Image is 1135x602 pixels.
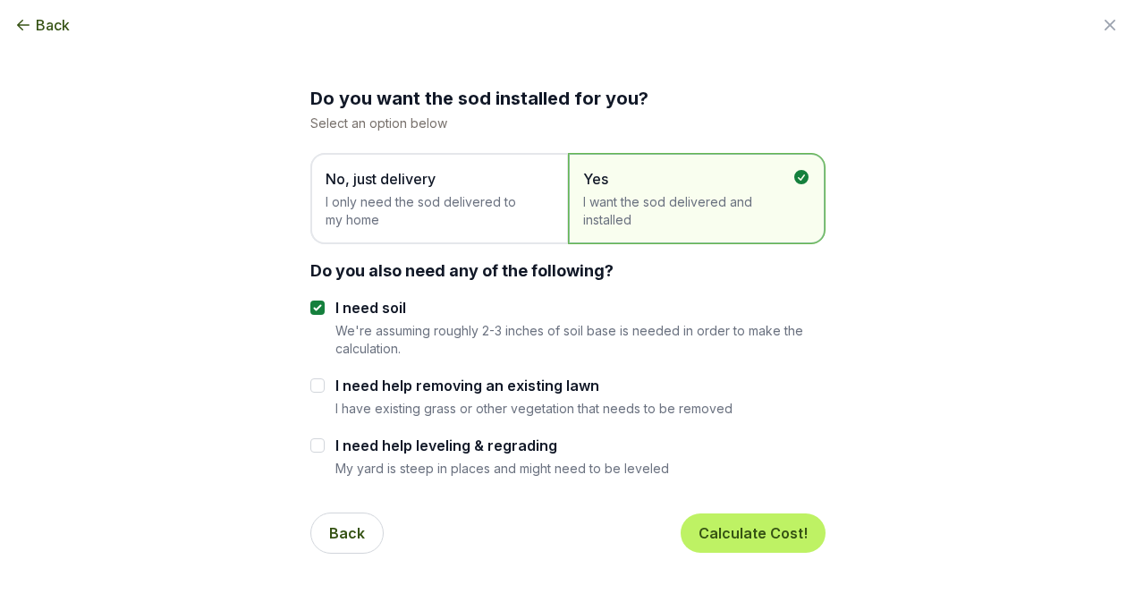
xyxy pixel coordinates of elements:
span: No, just delivery [326,168,535,190]
div: Do you also need any of the following? [310,259,826,283]
p: I have existing grass or other vegetation that needs to be removed [335,400,733,417]
h2: Do you want the sod installed for you? [310,86,826,111]
span: I want the sod delivered and installed [583,193,792,229]
span: Back [36,14,70,36]
label: I need help removing an existing lawn [335,375,733,396]
button: Back [14,14,70,36]
p: We're assuming roughly 2-3 inches of soil base is needed in order to make the calculation. [335,322,826,357]
p: My yard is steep in places and might need to be leveled [335,460,669,477]
span: I only need the sod delivered to my home [326,193,535,229]
button: Back [310,513,384,554]
span: Yes [583,168,792,190]
label: I need help leveling & regrading [335,435,669,456]
p: Select an option below [310,114,826,131]
button: Calculate Cost! [681,513,826,553]
label: I need soil [335,297,826,318]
